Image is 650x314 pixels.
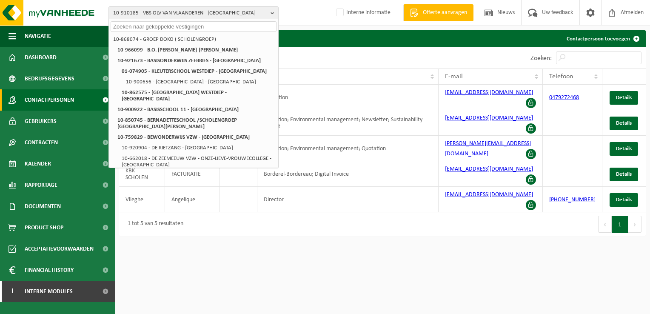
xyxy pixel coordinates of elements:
[549,197,596,203] a: [PHONE_NUMBER]
[257,110,439,136] td: Collection; Environmental management; Newsletter; Sustainability Report
[445,166,533,172] a: [EMAIL_ADDRESS][DOMAIN_NAME]
[610,117,638,130] a: Details
[257,161,439,187] td: Borderel-Bordereau; Digital Invoice
[25,153,51,174] span: Kalender
[25,26,51,47] span: Navigatie
[117,134,250,140] strong: 10-759829 - BEWONDERWIJS VZW - [GEOGRAPHIC_DATA]
[122,69,267,74] strong: 01-074905 - KLEUTERSCHOOL WESTDIEP - [GEOGRAPHIC_DATA]
[628,216,641,233] button: Next
[25,89,74,111] span: Contactpersonen
[616,171,632,177] span: Details
[616,120,632,126] span: Details
[25,281,73,302] span: Interne modules
[108,6,279,19] button: 10-910185 - VBS OLV VAN VLAANDEREN - [GEOGRAPHIC_DATA]
[610,168,638,181] a: Details
[25,238,94,260] span: Acceptatievoorwaarden
[117,117,237,129] strong: 10-850745 - BERNADETTESCHOOL /SCHOLENGROEP [GEOGRAPHIC_DATA][PERSON_NAME]
[117,107,239,112] strong: 10-900922 - BASISSCHOOL 11 - [GEOGRAPHIC_DATA]
[445,89,533,96] a: [EMAIL_ADDRESS][DOMAIN_NAME]
[612,216,628,233] button: 1
[257,85,439,110] td: Quotation
[119,153,277,170] li: 10-662018 - DE ZEEMEEUW VZW - ONZE-LIEVE-VROUWECOLLEGE - [GEOGRAPHIC_DATA]
[119,187,165,212] td: Vlieghe
[421,9,469,17] span: Offerte aanvragen
[598,216,612,233] button: Previous
[616,95,632,100] span: Details
[25,196,61,217] span: Documenten
[25,111,57,132] span: Gebruikers
[549,73,573,80] span: Telefoon
[123,77,277,87] li: 10-900656 - [GEOGRAPHIC_DATA] - [GEOGRAPHIC_DATA]
[610,142,638,156] a: Details
[560,30,645,47] a: Contactpersoon toevoegen
[165,161,220,187] td: FACTURATIE
[530,55,552,62] label: Zoeken:
[122,90,227,102] strong: 10-862575 - [GEOGRAPHIC_DATA] WESTDIEP - [GEOGRAPHIC_DATA]
[9,281,16,302] span: I
[257,136,439,161] td: Collection; Environmental management; Quotation
[111,34,277,45] li: 10-868074 - GROEP DOKO ( SCHOLENGROEP)
[445,191,533,198] a: [EMAIL_ADDRESS][DOMAIN_NAME]
[25,260,74,281] span: Financial History
[25,68,74,89] span: Bedrijfsgegevens
[445,140,531,157] a: [PERSON_NAME][EMAIL_ADDRESS][DOMAIN_NAME]
[445,73,463,80] span: E-mail
[25,174,57,196] span: Rapportage
[119,143,277,153] li: 10-920904 - DE RIETZANG - [GEOGRAPHIC_DATA]
[25,132,58,153] span: Contracten
[610,193,638,207] a: Details
[123,217,183,232] div: 1 tot 5 van 5 resultaten
[119,161,165,187] td: KBK SCHOLEN
[549,94,579,101] a: 0479272468
[25,217,63,238] span: Product Shop
[445,115,533,121] a: [EMAIL_ADDRESS][DOMAIN_NAME]
[113,7,267,20] span: 10-910185 - VBS OLV VAN VLAANDEREN - [GEOGRAPHIC_DATA]
[610,91,638,105] a: Details
[117,58,261,63] strong: 10-921673 - BASISONDERWIJS ZEEBRIES - [GEOGRAPHIC_DATA]
[403,4,473,21] a: Offerte aanvragen
[25,47,57,68] span: Dashboard
[111,21,277,32] input: Zoeken naar gekoppelde vestigingen
[257,187,439,212] td: Director
[117,47,238,53] strong: 10-966099 - B.O. [PERSON_NAME]-[PERSON_NAME]
[616,146,632,151] span: Details
[165,187,220,212] td: Angelique
[616,197,632,203] span: Details
[334,6,391,19] label: Interne informatie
